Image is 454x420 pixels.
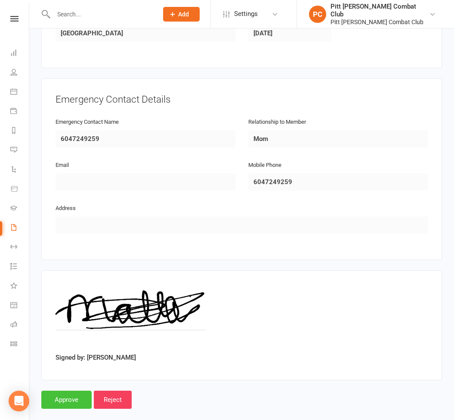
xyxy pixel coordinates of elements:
[94,391,132,409] input: Reject
[56,285,206,349] img: image1757383254.png
[10,277,30,296] a: What's New
[10,122,30,141] a: Reports
[10,335,30,354] a: Class kiosk mode
[10,83,30,102] a: Calendar
[56,118,119,127] label: Emergency Contact Name
[330,18,429,26] div: Pitt [PERSON_NAME] Combat Club
[309,6,326,23] div: PC
[56,161,69,170] label: Email
[234,4,258,24] span: Settings
[56,352,136,363] label: Signed by: [PERSON_NAME]
[10,296,30,316] a: General attendance kiosk mode
[178,11,189,18] span: Add
[56,93,428,107] div: Emergency Contact Details
[51,8,152,20] input: Search...
[41,391,92,409] input: Approve
[248,161,281,170] label: Mobile Phone
[10,63,30,83] a: People
[10,316,30,335] a: Roll call kiosk mode
[248,118,306,127] label: Relationship to Member
[10,180,30,199] a: Product Sales
[10,44,30,63] a: Dashboard
[10,102,30,122] a: Payments
[9,391,29,411] div: Open Intercom Messenger
[330,3,429,18] div: Pitt [PERSON_NAME] Combat Club
[163,7,200,22] button: Add
[56,204,76,213] label: Address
